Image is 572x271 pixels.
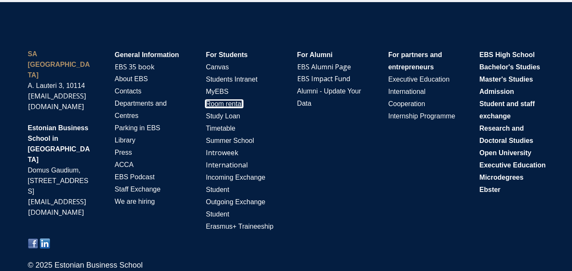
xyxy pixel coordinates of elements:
[206,76,257,83] span: Students Intranet
[115,148,132,157] a: Press
[115,160,133,169] a: ACCA
[479,186,500,193] span: Ebster
[115,86,141,96] a: Contacts
[388,112,455,120] span: Internship Programme
[115,62,155,71] a: EBS 35 book
[206,149,238,156] span: I
[115,74,148,83] a: About EBS
[479,160,546,170] a: Executive Education
[479,50,535,59] a: EBS High School
[479,63,540,71] span: Bachelor's Studies
[479,87,514,96] a: Admission
[115,51,179,58] span: General Information
[479,148,531,157] a: Open University
[206,174,265,193] span: Incoming Exchange Student
[28,124,90,163] span: Estonian Business School in [GEOGRAPHIC_DATA]
[28,91,86,111] a: [EMAIL_ADDRESS][DOMAIN_NAME]
[388,74,450,84] a: Executive Education
[115,137,135,144] span: Library
[28,167,88,195] span: Domus Gaudium, [STREET_ADDRESS]
[388,51,442,71] span: For partners and entrepreneurs
[115,123,160,132] a: Parking in EBS
[206,137,254,144] span: Summer School
[206,172,265,194] a: Incoming Exchange Student
[115,197,155,206] a: We are hiring
[115,135,135,145] a: Library
[40,238,50,249] img: Share on linkedin
[206,87,228,96] a: MyEBS
[115,172,155,181] a: EBS Podcast
[206,123,235,133] a: Timetable
[479,76,533,83] span: Master's Studies
[28,261,143,269] span: © 2025 Estonian Business School
[208,148,238,157] a: ntroweek
[206,198,265,218] span: Outgoing Exchange Student
[208,160,248,170] a: nternational
[479,100,535,120] span: Student and staff exchange
[206,125,235,132] span: Timetable
[388,76,450,83] span: Executive Education
[206,136,254,145] a: Summer School
[479,51,535,58] span: EBS High School
[206,112,240,120] span: Study Loan
[115,173,155,181] span: EBS Podcast
[115,88,141,95] span: Contacts
[28,238,38,249] img: Share on facebook
[28,197,86,217] a: [EMAIL_ADDRESS][DOMAIN_NAME]
[479,88,514,95] span: Admission
[297,88,361,107] span: Alumni - Update Your Data
[479,162,546,169] span: Executive Education
[115,149,132,156] span: Press
[115,75,148,82] span: About EBS
[206,88,228,95] span: MyEBS
[115,124,160,131] span: Parking in EBS
[297,74,350,83] a: EBS Impact Fund
[206,51,248,58] span: For Students
[206,63,229,71] span: Canvas
[28,82,85,89] span: A. Lauteri 3, 10114
[206,223,274,230] span: Erasmus+ Traineeship
[388,111,455,120] a: Internship Programme
[297,62,351,71] a: EBS Alumni Page
[115,184,160,194] a: Staff Exchange
[115,99,167,120] a: Departments and Centres
[206,111,240,120] a: Study Loan
[479,74,533,84] a: Master's Studies
[206,222,274,231] a: Erasmus+ Traineeship
[115,186,160,193] span: Staff Exchange
[115,161,133,168] span: ACCA
[297,86,361,108] a: Alumni - Update Your Data
[388,87,426,108] a: International Cooperation
[28,50,90,79] strong: SA [GEOGRAPHIC_DATA]
[479,149,531,156] span: Open University
[206,197,265,219] a: Outgoing Exchange Student
[206,74,257,84] a: Students Intranet
[206,62,229,71] a: Canvas
[297,51,333,58] span: For Alumni
[479,172,523,182] a: Microdegrees
[479,174,523,181] span: Microdegrees
[206,162,247,169] span: I
[115,198,155,205] span: We are hiring
[479,62,540,71] a: Bachelor's Studies
[388,88,426,107] span: International Cooperation
[479,123,533,145] a: Research and Doctoral Studies
[479,185,500,194] a: Ebster
[206,100,243,107] a: Room rental
[479,99,535,120] a: Student and staff exchange
[115,100,167,119] span: Departments and Centres
[479,125,533,144] span: Research and Doctoral Studies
